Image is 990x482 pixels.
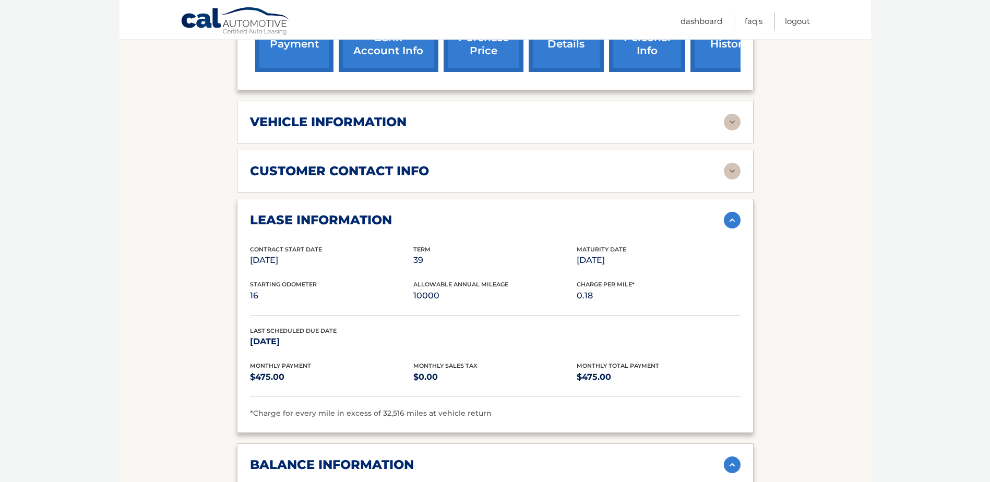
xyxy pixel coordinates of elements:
[413,246,431,253] span: Term
[413,362,478,369] span: Monthly Sales Tax
[577,246,626,253] span: Maturity Date
[250,281,317,288] span: Starting Odometer
[577,281,635,288] span: Charge Per Mile*
[250,408,492,418] span: *Charge for every mile in excess of 32,516 miles at vehicle return
[413,370,577,384] p: $0.00
[724,456,741,473] img: accordion-active.svg
[250,370,413,384] p: $475.00
[250,114,407,130] h2: vehicle information
[724,212,741,228] img: accordion-active.svg
[577,253,740,268] p: [DATE]
[413,288,577,303] p: 10000
[724,114,741,130] img: accordion-rest.svg
[250,334,413,349] p: [DATE]
[250,288,413,303] p: 16
[745,13,762,30] a: FAQ's
[577,370,740,384] p: $475.00
[250,457,414,473] h2: balance information
[250,246,322,253] span: Contract Start Date
[250,362,311,369] span: Monthly Payment
[250,163,429,179] h2: customer contact info
[181,7,290,37] a: Cal Automotive
[413,253,577,268] p: 39
[577,362,659,369] span: Monthly Total Payment
[413,281,508,288] span: Allowable Annual Mileage
[250,327,337,334] span: Last Scheduled Due Date
[577,288,740,303] p: 0.18
[681,13,722,30] a: Dashboard
[724,163,741,179] img: accordion-rest.svg
[250,253,413,268] p: [DATE]
[785,13,810,30] a: Logout
[250,212,392,228] h2: lease information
